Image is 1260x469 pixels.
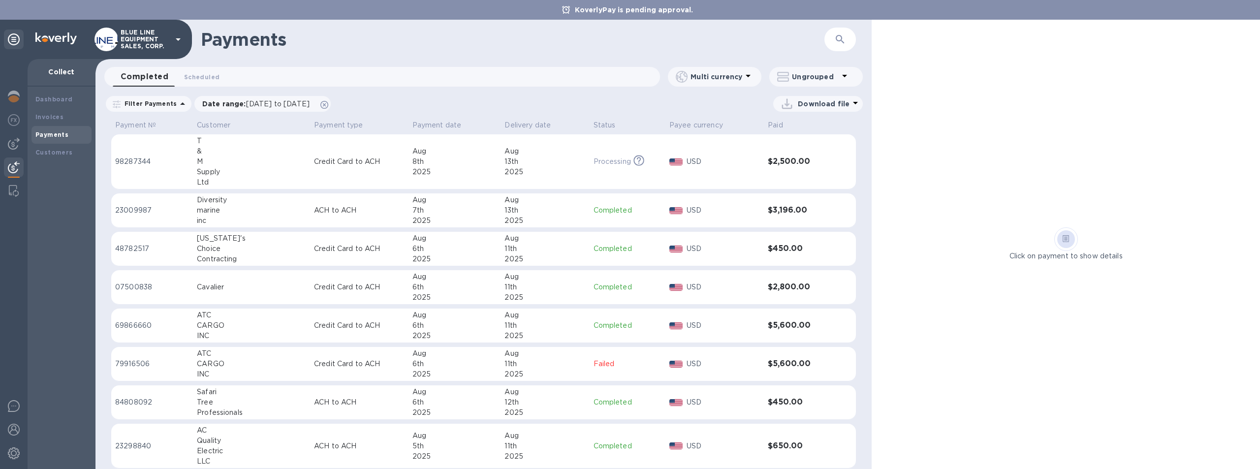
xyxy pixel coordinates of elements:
span: Payee currency [669,120,736,130]
div: 7th [412,205,497,216]
div: 2025 [412,369,497,379]
p: 23009987 [115,205,189,216]
div: 2025 [504,331,585,341]
b: Dashboard [35,95,73,103]
h3: $2,800.00 [768,282,831,292]
div: 2025 [504,407,585,418]
div: Aug [504,310,585,320]
div: Diversity [197,195,306,205]
div: ATC [197,310,306,320]
div: 2025 [412,331,497,341]
div: Aug [412,233,497,244]
span: Scheduled [184,72,220,82]
div: Aug [504,387,585,397]
b: Payments [35,131,68,138]
div: 6th [412,397,497,407]
div: Aug [504,195,585,205]
div: 2025 [504,167,585,177]
p: Date range : [202,99,315,109]
div: T [197,136,306,146]
div: [US_STATE]'s [197,233,306,244]
b: Customers [35,149,73,156]
h3: $5,600.00 [768,359,831,369]
p: Delivery date [504,120,551,130]
p: Payee currency [669,120,723,130]
p: BLUE LINE EQUIPMENT SALES, CORP. [121,29,170,50]
p: Credit Card to ACH [314,282,405,292]
div: 5th [412,441,497,451]
div: 13th [504,205,585,216]
p: Credit Card to ACH [314,359,405,369]
p: Ungrouped [792,72,839,82]
p: Completed [594,244,661,254]
div: Aug [504,146,585,156]
div: Safari [197,387,306,397]
img: USD [669,246,683,252]
p: Completed [594,282,661,292]
img: Logo [35,32,77,44]
div: INC [197,331,306,341]
span: Status [594,120,629,130]
div: Aug [412,431,497,441]
div: 2025 [412,254,497,264]
div: Cavalier [197,282,306,292]
p: Filter Payments [121,99,177,108]
div: Unpin categories [4,30,24,49]
p: USD [687,441,760,451]
img: USD [669,399,683,406]
div: 2025 [412,292,497,303]
span: Delivery date [504,120,564,130]
img: USD [669,442,683,449]
span: Payment date [412,120,474,130]
div: inc [197,216,306,226]
div: 2025 [412,216,497,226]
div: Aug [412,310,497,320]
div: AC [197,425,306,436]
div: Tree [197,397,306,407]
p: Customer [197,120,230,130]
div: Aug [412,348,497,359]
div: 2025 [504,292,585,303]
div: 6th [412,320,497,331]
div: 2025 [504,254,585,264]
p: 07500838 [115,282,189,292]
div: 11th [504,441,585,451]
p: USD [687,397,760,407]
p: Credit Card to ACH [314,156,405,167]
p: 84808092 [115,397,189,407]
p: 23298840 [115,441,189,451]
h3: $450.00 [768,398,831,407]
div: Aug [412,272,497,282]
p: Completed [594,441,661,451]
span: Payment type [314,120,376,130]
div: Aug [504,272,585,282]
p: Credit Card to ACH [314,244,405,254]
div: 11th [504,282,585,292]
p: Paid [768,120,783,130]
div: Contracting [197,254,306,264]
img: Foreign exchange [8,114,20,126]
div: 12th [504,397,585,407]
div: M [197,156,306,167]
p: USD [687,156,760,167]
p: Collect [35,67,88,77]
p: USD [687,359,760,369]
p: 79916506 [115,359,189,369]
div: marine [197,205,306,216]
p: ACH to ACH [314,205,405,216]
div: 11th [504,320,585,331]
div: 11th [504,359,585,369]
div: ATC [197,348,306,359]
h3: $3,196.00 [768,206,831,215]
img: USD [669,284,683,291]
p: 69866660 [115,320,189,331]
div: 2025 [504,216,585,226]
p: Payment date [412,120,462,130]
div: 2025 [504,369,585,379]
p: Multi currency [691,72,742,82]
div: Aug [412,195,497,205]
div: Date range:[DATE] to [DATE] [194,96,331,112]
h3: $2,500.00 [768,157,831,166]
img: USD [669,322,683,329]
div: Aug [412,387,497,397]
